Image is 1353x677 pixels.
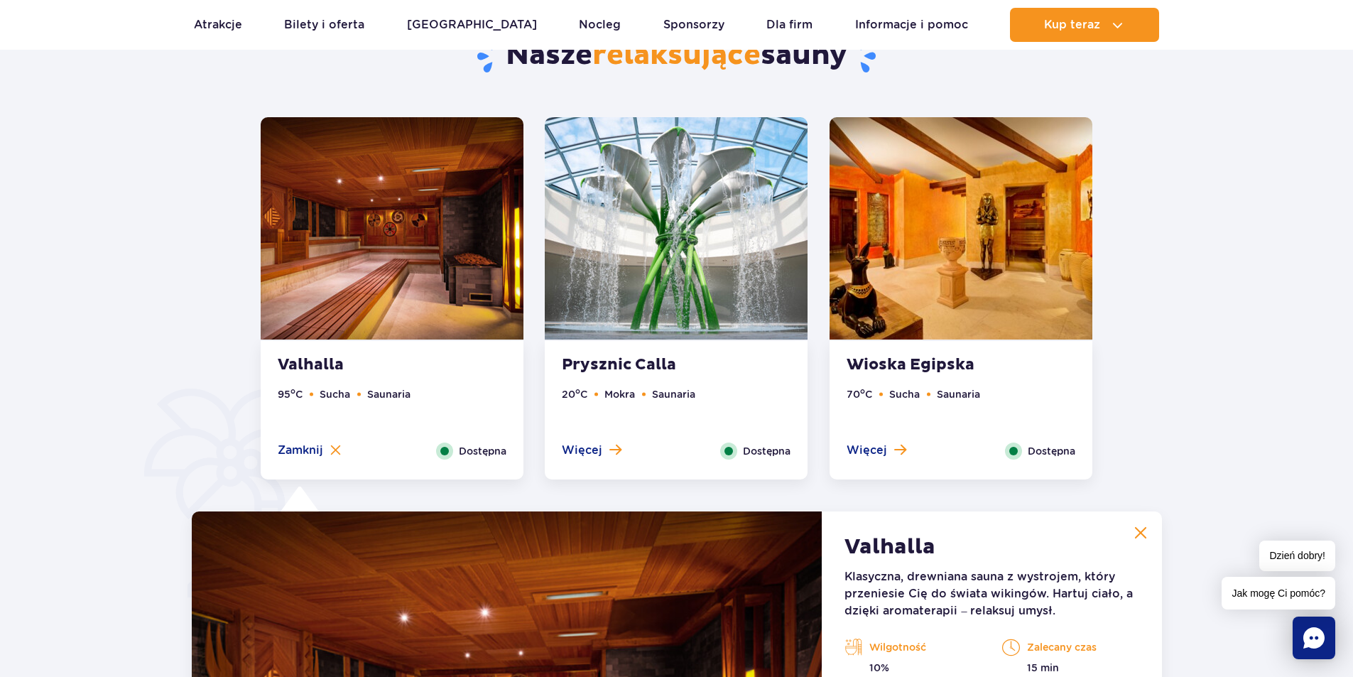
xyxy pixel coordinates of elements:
[847,443,887,458] span: Więcej
[766,8,813,42] a: Dla firm
[459,443,506,459] span: Dostępna
[847,355,1018,375] strong: Wioska Egipska
[1293,617,1335,659] div: Chat
[278,386,303,402] li: 95 C
[407,8,537,42] a: [GEOGRAPHIC_DATA]
[604,386,635,402] li: Mokra
[278,443,323,458] span: Zamknij
[844,637,981,658] p: Wilgotność
[278,355,450,375] strong: Valhalla
[1002,637,1139,658] p: Zalecany czas
[284,8,364,42] a: Bilety i oferta
[278,443,341,458] button: Zamknij
[663,8,724,42] a: Sponsorzy
[545,117,808,340] img: Prysznic Calla
[844,568,1139,619] p: Klasyczna, drewniana sauna z wystrojem, który przeniesie Cię do świata wikingów. Hartuj ciało, a ...
[1259,541,1335,571] span: Dzień dobry!
[847,443,906,458] button: Więcej
[575,386,580,396] sup: o
[320,386,350,402] li: Sucha
[1010,8,1159,42] button: Kup teraz
[1002,637,1020,658] img: time-orange.svg
[844,637,862,658] img: saunas-orange.svg
[562,386,587,402] li: 20 C
[367,386,411,402] li: Saunaria
[937,386,980,402] li: Saunaria
[889,386,920,402] li: Sucha
[743,443,790,459] span: Dostępna
[860,386,865,396] sup: o
[1002,661,1139,675] p: 15 min
[830,117,1092,340] img: Wioska Egipska
[261,38,1092,75] h2: Nasze sauny
[579,8,621,42] a: Nocleg
[562,443,602,458] span: Więcej
[844,661,981,675] p: 10%
[847,386,872,402] li: 70 C
[652,386,695,402] li: Saunaria
[194,8,242,42] a: Atrakcje
[562,443,621,458] button: Więcej
[261,117,523,340] img: Valhalla
[1222,577,1335,610] span: Jak mogę Ci pomóc?
[592,38,761,73] span: relaksujące
[1028,443,1075,459] span: Dostępna
[1044,18,1100,31] span: Kup teraz
[290,386,295,396] sup: o
[562,355,734,375] strong: Prysznic Calla
[855,8,968,42] a: Informacje i pomoc
[844,534,935,560] strong: Valhalla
